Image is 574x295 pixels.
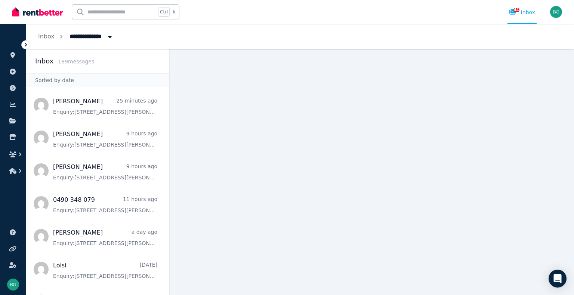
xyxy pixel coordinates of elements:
span: 44 [513,8,519,12]
a: Inbox [38,33,55,40]
span: Ctrl [158,7,170,17]
a: Loisi[DATE]Enquiry:[STREET_ADDRESS][PERSON_NAME]. [53,261,157,280]
span: k [173,9,175,15]
a: 0490 348 07911 hours agoEnquiry:[STREET_ADDRESS][PERSON_NAME]. [53,195,157,214]
a: [PERSON_NAME]25 minutes agoEnquiry:[STREET_ADDRESS][PERSON_NAME]. [53,97,157,116]
a: [PERSON_NAME]9 hours agoEnquiry:[STREET_ADDRESS][PERSON_NAME]. [53,163,157,181]
div: Open Intercom Messenger [549,270,567,288]
nav: Breadcrumb [26,24,126,49]
h2: Inbox [35,56,53,66]
img: RentBetter [12,6,63,18]
span: 189 message s [58,59,94,65]
div: Inbox [509,9,535,16]
div: Sorted by date [26,73,169,87]
a: [PERSON_NAME]9 hours agoEnquiry:[STREET_ADDRESS][PERSON_NAME]. [53,130,157,148]
a: [PERSON_NAME]a day agoEnquiry:[STREET_ADDRESS][PERSON_NAME]. [53,228,157,247]
img: Ben Gibson [7,279,19,291]
nav: Message list [26,87,169,295]
img: Ben Gibson [550,6,562,18]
